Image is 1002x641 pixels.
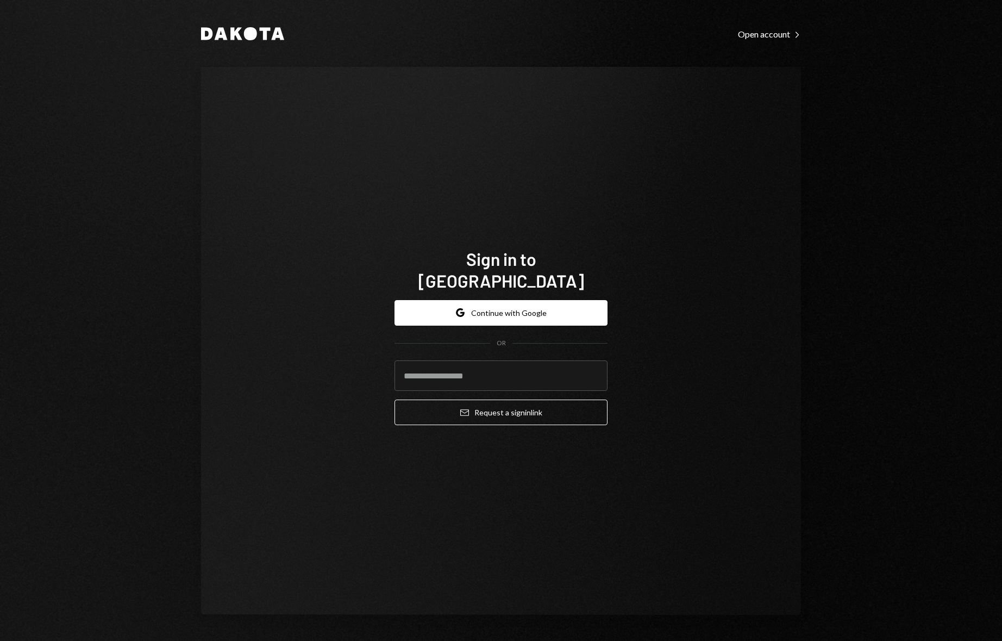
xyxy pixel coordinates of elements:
[497,339,506,348] div: OR
[394,300,608,326] button: Continue with Google
[394,248,608,291] h1: Sign in to [GEOGRAPHIC_DATA]
[394,400,608,425] button: Request a signinlink
[738,28,801,40] a: Open account
[738,29,801,40] div: Open account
